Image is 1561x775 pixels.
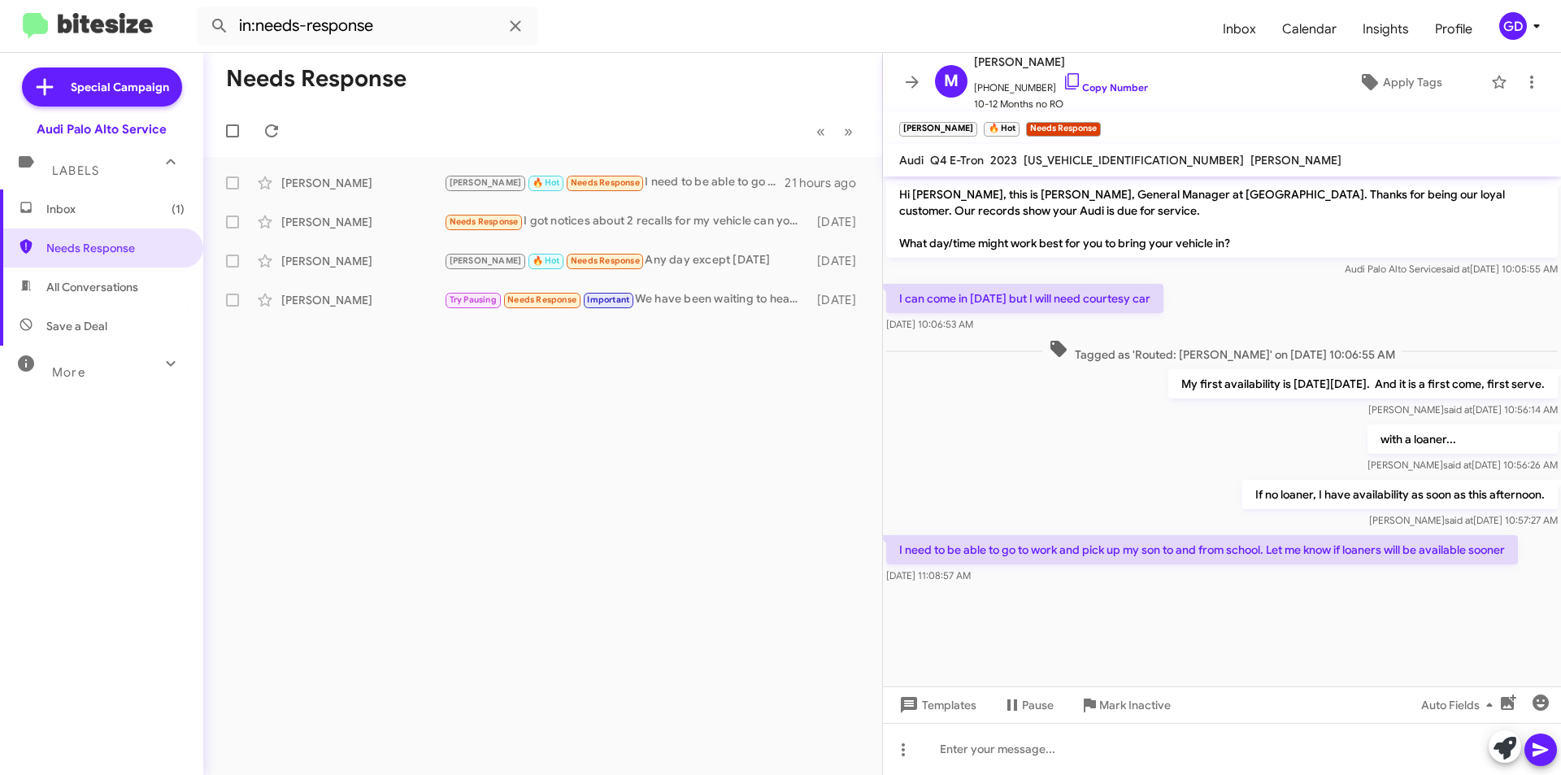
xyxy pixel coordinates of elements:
a: Profile [1422,6,1485,53]
span: Labels [52,163,99,178]
span: [PERSON_NAME] [DATE] 10:56:26 AM [1368,459,1558,471]
div: [PERSON_NAME] [281,175,444,191]
span: said at [1441,263,1470,275]
span: said at [1444,403,1472,416]
p: Hi [PERSON_NAME], this is [PERSON_NAME], General Manager at [GEOGRAPHIC_DATA]. Thanks for being o... [886,180,1558,258]
span: Audi [899,153,924,168]
span: [US_VEHICLE_IDENTIFICATION_NUMBER] [1024,153,1244,168]
span: [PERSON_NAME] [DATE] 10:57:27 AM [1369,514,1558,526]
div: I got notices about 2 recalls for my vehicle can you schedule those repairs? Do you have that inf... [444,212,809,231]
div: [DATE] [809,253,869,269]
span: [PERSON_NAME] [450,177,522,188]
nav: Page navigation example [807,115,863,148]
p: If no loaner, I have availability as soon as this afternoon. [1242,480,1558,509]
button: Pause [989,690,1067,720]
span: Needs Response [450,216,519,227]
span: [PERSON_NAME] [450,255,522,266]
h1: Needs Response [226,66,407,92]
span: M [944,68,959,94]
span: « [816,121,825,142]
span: Apply Tags [1383,67,1442,97]
span: [PERSON_NAME] [DATE] 10:56:14 AM [1368,403,1558,416]
button: Auto Fields [1408,690,1512,720]
span: Important [587,294,629,305]
span: Special Campaign [71,79,169,95]
span: said at [1443,459,1472,471]
span: Save a Deal [46,318,107,334]
span: » [844,121,853,142]
span: [PERSON_NAME] [1250,153,1341,168]
span: 2023 [990,153,1017,168]
div: I need to be able to go to work and pick up my son to and from school. Let me know if loaners wil... [444,173,785,192]
a: Insights [1350,6,1422,53]
small: [PERSON_NAME] [899,122,977,137]
small: 🔥 Hot [984,122,1019,137]
button: Next [834,115,863,148]
button: GD [1485,12,1543,40]
span: said at [1445,514,1473,526]
div: Any day except [DATE] [444,251,809,270]
span: All Conversations [46,279,138,295]
span: [DATE] 10:06:53 AM [886,318,973,330]
span: Auto Fields [1421,690,1499,720]
div: [PERSON_NAME] [281,292,444,308]
span: 🔥 Hot [533,255,560,266]
a: Calendar [1269,6,1350,53]
input: Search [197,7,538,46]
div: [DATE] [809,292,869,308]
button: Templates [883,690,989,720]
div: 21 hours ago [785,175,869,191]
button: Previous [807,115,835,148]
p: My first availability is [DATE][DATE]. And it is a first come, first serve. [1168,369,1558,398]
a: Copy Number [1063,81,1148,94]
span: Try Pausing [450,294,497,305]
div: [PERSON_NAME] [281,253,444,269]
span: (1) [172,201,185,217]
span: Tagged as 'Routed: [PERSON_NAME]' on [DATE] 10:06:55 AM [1042,339,1402,363]
span: [PERSON_NAME] [974,52,1148,72]
span: Mark Inactive [1099,690,1171,720]
span: Needs Response [507,294,576,305]
span: Inbox [46,201,185,217]
div: Audi Palo Alto Service [37,121,167,137]
button: Mark Inactive [1067,690,1184,720]
span: Pause [1022,690,1054,720]
span: [DATE] 11:08:57 AM [886,569,971,581]
span: Q4 E-Tron [930,153,984,168]
p: with a loaner... [1368,425,1558,454]
span: Needs Response [571,177,640,188]
span: 🔥 Hot [533,177,560,188]
span: Needs Response [571,255,640,266]
span: Templates [896,690,976,720]
a: Inbox [1210,6,1269,53]
span: Audi Palo Alto Service [DATE] 10:05:55 AM [1345,263,1558,275]
small: Needs Response [1026,122,1101,137]
span: 10-12 Months no RO [974,96,1148,112]
span: More [52,365,85,380]
span: [PHONE_NUMBER] [974,72,1148,96]
div: GD [1499,12,1527,40]
div: We have been waiting to hear from you about the part. We keep being told it isn't in to do the se... [444,290,809,309]
button: Apply Tags [1316,67,1483,97]
div: [PERSON_NAME] [281,214,444,230]
span: Needs Response [46,240,185,256]
p: I need to be able to go to work and pick up my son to and from school. Let me know if loaners wil... [886,535,1518,564]
p: I can come in [DATE] but I will need courtesy car [886,284,1163,313]
a: Special Campaign [22,67,182,107]
div: [DATE] [809,214,869,230]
